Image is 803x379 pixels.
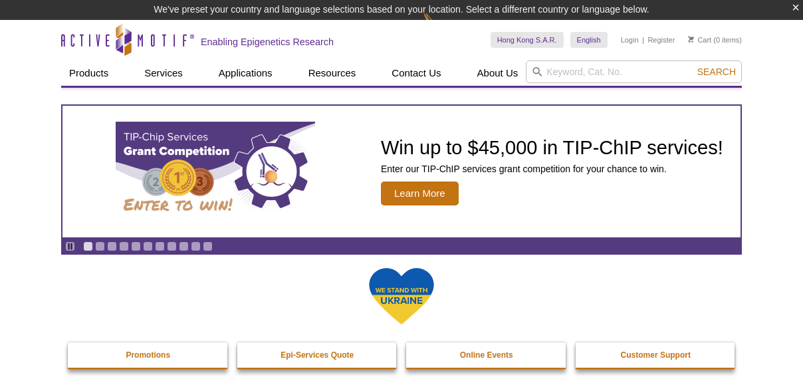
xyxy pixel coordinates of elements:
[621,350,691,360] strong: Customer Support
[570,32,608,48] a: English
[83,241,93,251] a: Go to slide 1
[381,182,459,205] span: Learn More
[469,61,526,86] a: About Us
[126,350,170,360] strong: Promotions
[107,241,117,251] a: Go to slide 3
[381,138,723,158] h2: Win up to $45,000 in TIP-ChIP services!
[688,36,694,43] img: Your Cart
[381,163,723,175] p: Enter our TIP-ChIP services grant competition for your chance to win.
[281,350,354,360] strong: Epi-Services Quote
[68,342,229,368] a: Promotions
[693,66,740,78] button: Search
[491,32,564,48] a: Hong Kong S.A.R.
[136,61,191,86] a: Services
[131,241,141,251] a: Go to slide 5
[368,267,435,326] img: We Stand With Ukraine
[179,241,189,251] a: Go to slide 9
[647,35,675,45] a: Register
[119,241,129,251] a: Go to slide 4
[642,32,644,48] li: |
[237,342,398,368] a: Epi-Services Quote
[95,241,105,251] a: Go to slide 2
[116,122,315,221] img: TIP-ChIP Services Grant Competition
[300,61,364,86] a: Resources
[167,241,177,251] a: Go to slide 8
[191,241,201,251] a: Go to slide 10
[423,10,458,41] img: Change Here
[143,241,153,251] a: Go to slide 6
[621,35,639,45] a: Login
[211,61,281,86] a: Applications
[384,61,449,86] a: Contact Us
[61,61,116,86] a: Products
[406,342,567,368] a: Online Events
[688,35,711,45] a: Cart
[62,106,741,237] article: TIP-ChIP Services Grant Competition
[688,32,742,48] li: (0 items)
[203,241,213,251] a: Go to slide 11
[460,350,513,360] strong: Online Events
[526,61,742,83] input: Keyword, Cat. No.
[65,241,75,251] a: Toggle autoplay
[576,342,737,368] a: Customer Support
[201,36,334,48] h2: Enabling Epigenetics Research
[697,66,736,77] span: Search
[62,106,741,237] a: TIP-ChIP Services Grant Competition Win up to $45,000 in TIP-ChIP services! Enter our TIP-ChIP se...
[155,241,165,251] a: Go to slide 7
